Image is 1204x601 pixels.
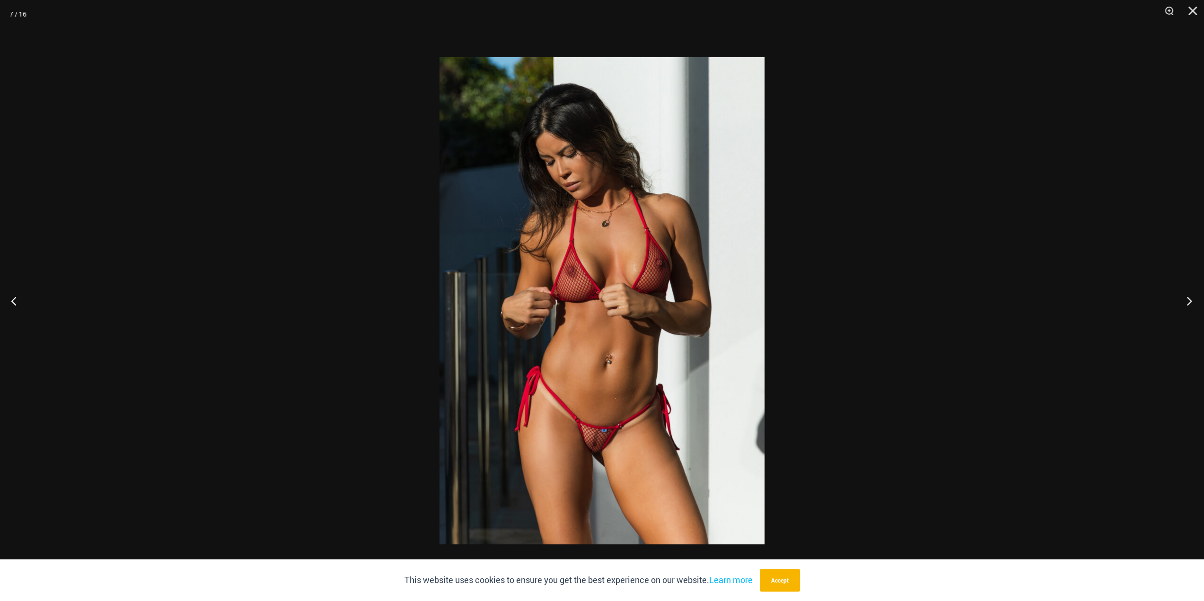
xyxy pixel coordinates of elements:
[1169,277,1204,324] button: Next
[9,7,26,21] div: 7 / 16
[404,573,753,587] p: This website uses cookies to ensure you get the best experience on our website.
[760,569,800,592] button: Accept
[439,57,765,544] img: Summer Storm Red 312 Tri Top 456 Micro 01
[709,574,753,585] a: Learn more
